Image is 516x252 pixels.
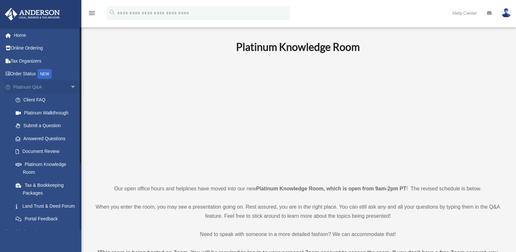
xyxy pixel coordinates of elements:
a: Tax & Bookkeeping Packages [9,179,86,200]
a: Digital Productsarrow_drop_down [5,225,86,238]
a: Portal Feedback [9,213,86,226]
a: Order StatusNEW [5,67,86,81]
a: Submit a Question [9,119,86,132]
span: arrow_drop_down [70,81,83,94]
img: Anderson Advisors Platinum Portal [3,8,62,21]
a: Platinum Knowledge Room [9,158,83,179]
a: Tax Organizers [5,54,86,67]
a: Home [5,29,86,42]
a: Land Trust & Deed Forum [9,200,86,213]
img: User Pic [501,8,511,18]
a: Platinum Q&Aarrow_drop_down [5,81,86,94]
strong: Platinum Knowledge Room, which is open from 9am-2pm PT [256,186,406,191]
a: Online Ordering [5,42,86,55]
p: Need to speak with someone in a more detailed fashion? We can accommodate that! [93,230,503,239]
span: arrow_drop_down [70,225,83,239]
p: When you enter the room, you may see a presentation going on. Rest assured, you are in the right ... [93,202,503,221]
a: menu [88,11,96,17]
i: search [109,9,116,16]
div: NEW [37,69,52,79]
b: Platinum Knowledge Room [236,40,360,53]
i: menu [88,9,96,17]
iframe: 231110_Toby_KnowledgeRoom [200,62,396,172]
a: Document Review [9,145,86,158]
a: Client FAQ [9,94,86,107]
p: Our open office hours and helplines have moved into our new ! The revised schedule is below. [93,184,503,193]
a: Answered Questions [9,132,86,145]
a: Platinum Walkthrough [9,106,86,119]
